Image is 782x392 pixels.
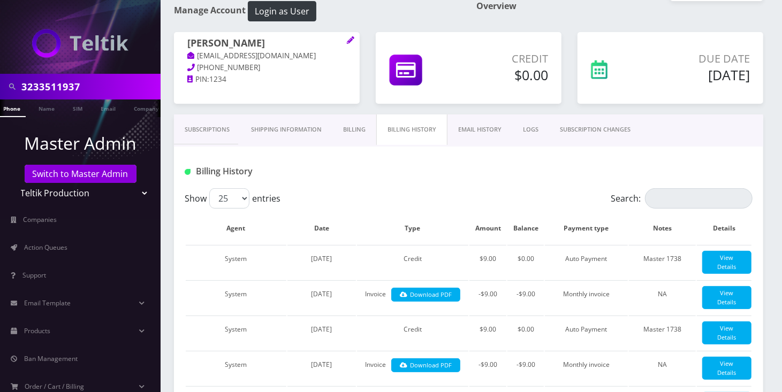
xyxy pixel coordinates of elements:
[469,316,506,350] td: $9.00
[611,188,753,209] label: Search:
[24,243,67,252] span: Action Queues
[545,351,628,385] td: Monthly invoice
[95,99,121,116] a: Email
[240,114,332,145] a: Shipping Information
[67,99,88,116] a: SIM
[287,213,356,244] th: Date
[24,354,78,363] span: Ban Management
[649,51,750,67] p: Due Date
[512,114,549,145] a: LOGS
[469,213,506,244] th: Amount
[128,99,164,116] a: Company
[507,351,544,385] td: -$9.00
[186,245,286,279] td: System
[357,213,469,244] th: Type
[32,29,128,58] img: Teltik Production
[21,76,158,97] input: Search in Company
[185,166,363,176] h1: Billing History
[629,213,696,244] th: Notes
[645,188,753,209] input: Search:
[702,357,751,380] a: View Details
[187,51,316,62] a: [EMAIL_ADDRESS][DOMAIN_NAME]
[25,382,85,391] span: Order / Cart / Billing
[629,280,696,314] td: NA
[376,114,447,145] a: Billing History
[545,213,628,244] th: Payment type
[33,99,60,116] a: Name
[545,316,628,350] td: Auto Payment
[507,245,544,279] td: $0.00
[391,358,460,373] a: Download PDF
[357,316,469,350] td: Credit
[545,245,628,279] td: Auto Payment
[629,245,696,279] td: Master 1738
[209,188,249,209] select: Showentries
[507,280,544,314] td: -$9.00
[186,280,286,314] td: System
[545,280,628,314] td: Monthly invoice
[186,316,286,350] td: System
[469,280,506,314] td: -$9.00
[174,1,461,21] h1: Manage Account
[357,351,469,385] td: Invoice
[25,165,136,183] a: Switch to Master Admin
[187,37,346,50] h1: [PERSON_NAME]
[186,351,286,385] td: System
[311,254,332,263] span: [DATE]
[209,74,226,84] span: 1234
[248,1,316,21] button: Login as User
[697,213,751,244] th: Details
[311,325,332,334] span: [DATE]
[462,51,548,67] p: Credit
[702,321,751,344] a: View Details
[477,1,764,11] h1: Overview
[391,288,460,302] a: Download PDF
[24,215,57,224] span: Companies
[507,316,544,350] td: $0.00
[22,271,46,280] span: Support
[702,251,751,274] a: View Details
[186,213,286,244] th: Agent
[447,114,512,145] a: EMAIL HISTORY
[357,245,469,279] td: Credit
[174,114,240,145] a: Subscriptions
[185,188,280,209] label: Show entries
[629,351,696,385] td: NA
[311,360,332,369] span: [DATE]
[187,74,209,85] a: PIN:
[24,326,50,335] span: Products
[649,67,750,83] h5: [DATE]
[469,351,506,385] td: -$9.00
[357,280,469,314] td: Invoice
[629,316,696,350] td: Master 1738
[246,4,316,16] a: Login as User
[198,63,261,72] span: [PHONE_NUMBER]
[507,213,544,244] th: Balance
[702,286,751,309] a: View Details
[469,245,506,279] td: $9.00
[332,114,376,145] a: Billing
[311,289,332,298] span: [DATE]
[462,67,548,83] h5: $0.00
[24,298,71,308] span: Email Template
[549,114,641,145] a: SUBSCRIPTION CHANGES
